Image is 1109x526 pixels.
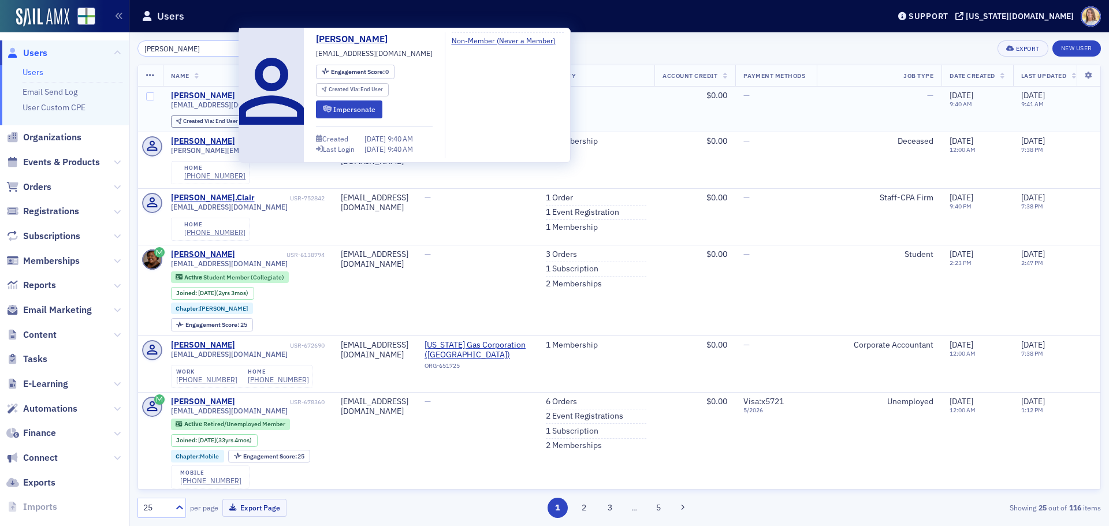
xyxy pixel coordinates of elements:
a: 1 Subscription [546,264,598,274]
a: Imports [6,501,57,513]
span: Account Credit [663,72,717,80]
div: 25 [143,502,169,514]
a: Chapter:[PERSON_NAME] [176,305,248,312]
span: [DATE] [950,249,973,259]
div: Joined: 1992-05-01 00:00:00 [171,434,258,447]
a: Orders [6,181,51,193]
div: USR-678360 [237,398,325,406]
strong: 116 [1067,502,1083,513]
a: [PERSON_NAME] [171,340,235,350]
a: Email Send Log [23,87,77,97]
div: [EMAIL_ADDRESS][DOMAIN_NAME] [341,397,408,417]
div: Active: Active: Student Member (Collegiate) [171,271,289,283]
div: End User [183,118,238,125]
div: USR-672690 [237,342,325,349]
div: [EMAIL_ADDRESS][DOMAIN_NAME] [341,193,408,213]
div: USR-7607015 [237,92,325,100]
span: [DATE] [950,192,973,203]
span: Active [184,273,203,281]
a: 2 Memberships [546,441,602,451]
div: 25 [243,453,305,460]
time: 9:41 AM [1021,100,1044,108]
a: Events & Products [6,156,100,169]
span: $0.00 [706,192,727,203]
time: 9:40 AM [950,100,972,108]
a: [US_STATE] Gas Corporation ([GEOGRAPHIC_DATA]) [425,340,530,360]
span: Organizations [23,131,81,144]
span: [DATE] [950,136,973,146]
a: [PERSON_NAME] [171,249,235,260]
a: 2 Event Registrations [546,411,623,421]
span: — [743,136,750,146]
a: Organizations [6,131,81,144]
button: Impersonate [316,100,382,118]
div: [PERSON_NAME] [171,136,235,147]
a: SailAMX [16,8,69,27]
div: Student [825,249,933,260]
span: Tasks [23,353,47,365]
div: Support [909,11,948,21]
span: Job Type [903,72,933,80]
a: Non-Member (Never a Member) [452,35,564,46]
a: 1 Membership [546,222,598,233]
span: $0.00 [706,340,727,350]
a: 1 Event Registration [546,207,619,218]
a: [PHONE_NUMBER] [184,228,245,237]
span: Date Created [950,72,995,80]
time: 9:40 PM [950,202,972,210]
time: 12:00 AM [950,146,976,154]
span: Name [171,72,189,80]
a: 6 Orders [546,397,577,407]
span: [DATE] [364,134,388,143]
div: 0 [331,69,389,75]
span: Joined : [176,289,198,297]
div: Created Via: End User [316,83,389,96]
div: ORG-651725 [425,362,530,374]
a: Memberships [6,255,80,267]
a: [PHONE_NUMBER] [180,476,241,485]
div: Chapter: [171,303,254,314]
span: Profile [1081,6,1101,27]
span: 9:40 AM [388,144,413,154]
span: Retired/Unemployed Member [203,420,285,428]
span: Visa : x5721 [743,396,784,406]
div: 25 [185,322,247,328]
span: Chapter : [176,452,200,460]
span: Student Member (Collegiate) [203,273,284,281]
span: $0.00 [706,249,727,259]
span: $0.00 [706,136,727,146]
a: Subscriptions [6,230,80,243]
span: [EMAIL_ADDRESS][DOMAIN_NAME] [171,406,288,415]
span: [DATE] [1021,340,1045,350]
span: Chapter : [176,304,200,312]
span: Created Via : [329,85,361,93]
a: [PERSON_NAME].Clair [171,193,255,203]
div: Export [1016,46,1040,52]
time: 7:38 PM [1021,202,1043,210]
time: 12:00 AM [950,406,976,414]
div: Deceased [825,136,933,147]
span: [DATE] [1021,249,1045,259]
span: [DATE] [364,144,388,154]
span: $0.00 [706,90,727,100]
span: Created Via : [183,117,215,125]
div: [EMAIL_ADDRESS][DOMAIN_NAME] [341,340,408,360]
label: per page [190,502,218,513]
a: [PERSON_NAME] [316,32,396,46]
div: Unemployed [825,397,933,407]
span: [EMAIL_ADDRESS][DOMAIN_NAME] [171,350,288,359]
span: Finance [23,427,56,439]
span: — [743,249,750,259]
a: Active Student Member (Collegiate) [176,273,284,281]
div: [EMAIL_ADDRESS][DOMAIN_NAME] [341,249,408,270]
span: [DATE] [198,436,216,444]
span: [DATE] [1021,90,1045,100]
span: Engagement Score : [243,452,298,460]
div: [PHONE_NUMBER] [248,375,309,384]
span: Connect [23,452,58,464]
a: Connect [6,452,58,464]
span: Automations [23,402,77,415]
